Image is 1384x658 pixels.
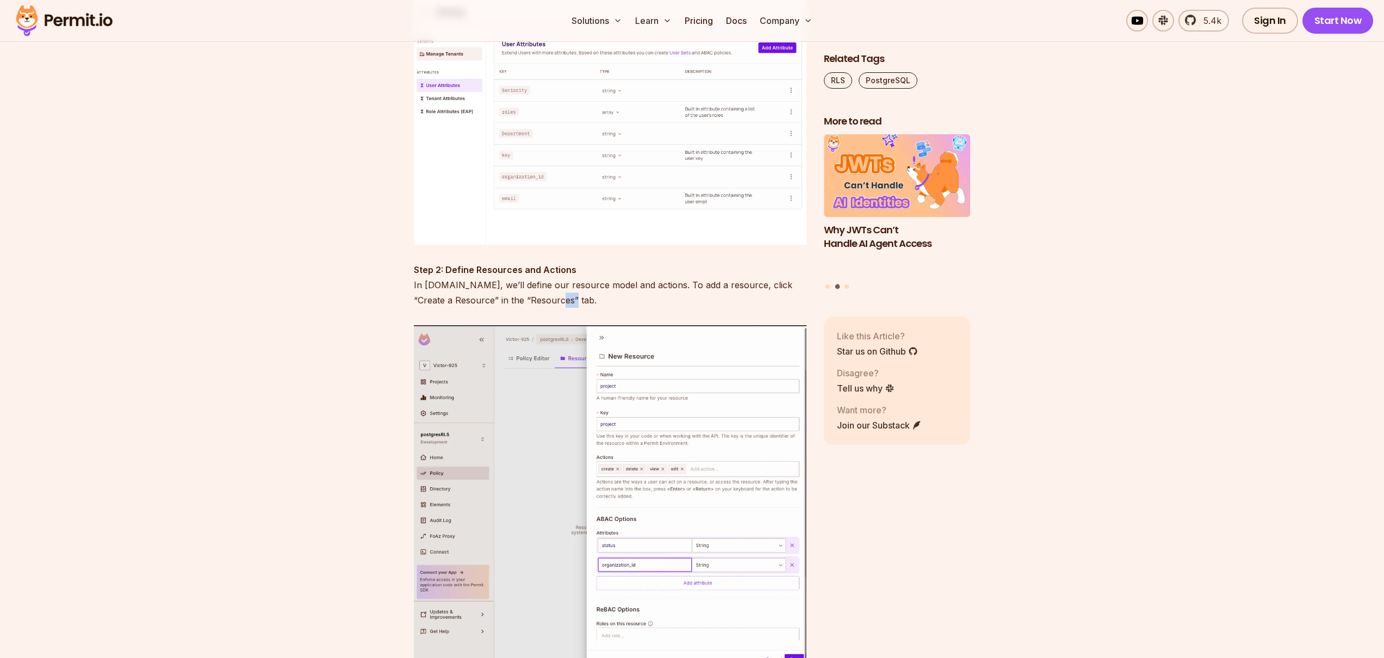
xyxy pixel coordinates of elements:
[824,135,971,278] li: 2 of 3
[824,52,971,66] h2: Related Tags
[680,10,717,32] a: Pricing
[824,135,971,291] div: Posts
[414,262,806,308] p: In [DOMAIN_NAME], we’ll define our resource model and actions. To add a resource, click “Create a...
[835,284,840,289] button: Go to slide 2
[837,367,895,380] p: Disagree?
[1178,10,1229,32] a: 5.4k
[837,345,918,358] a: Star us on Github
[824,135,971,278] a: Why JWTs Can’t Handle AI Agent AccessWhy JWTs Can’t Handle AI Agent Access
[824,72,852,89] a: RLS
[755,10,817,32] button: Company
[414,264,576,275] strong: Step 2: Define Resources and Actions
[722,10,751,32] a: Docs
[1242,8,1298,34] a: Sign In
[859,72,917,89] a: PostgreSQL
[824,135,971,218] img: Why JWTs Can’t Handle AI Agent Access
[845,284,849,289] button: Go to slide 3
[1197,14,1221,27] span: 5.4k
[631,10,676,32] button: Learn
[567,10,626,32] button: Solutions
[837,404,922,417] p: Want more?
[824,224,971,251] h3: Why JWTs Can’t Handle AI Agent Access
[837,419,922,432] a: Join our Substack
[11,2,117,39] img: Permit logo
[1302,8,1374,34] a: Start Now
[837,330,918,343] p: Like this Article?
[824,115,971,128] h2: More to read
[826,284,830,289] button: Go to slide 1
[837,382,895,395] a: Tell us why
